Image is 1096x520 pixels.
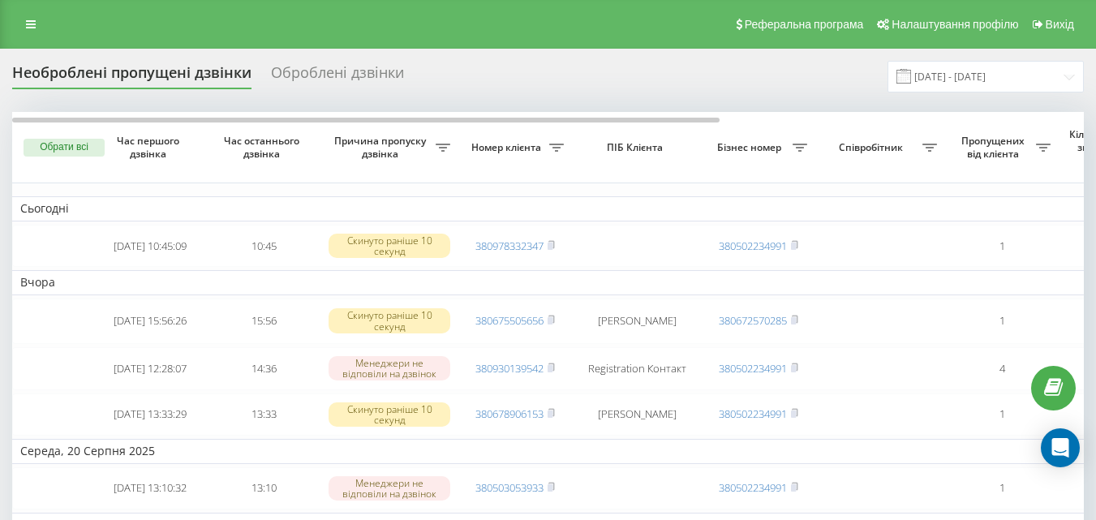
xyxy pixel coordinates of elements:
[572,299,702,344] td: [PERSON_NAME]
[945,299,1059,344] td: 1
[586,141,688,154] span: ПІБ Клієнта
[93,347,207,390] td: [DATE] 12:28:07
[475,313,544,328] a: 380675505656
[475,361,544,376] a: 380930139542
[1046,18,1074,31] span: Вихід
[207,225,320,268] td: 10:45
[953,135,1036,160] span: Пропущених від клієнта
[572,347,702,390] td: Registration Контакт
[106,135,194,160] span: Час першого дзвінка
[1041,428,1080,467] div: Open Intercom Messenger
[329,308,450,333] div: Скинуто раніше 10 секунд
[12,64,251,89] div: Необроблені пропущені дзвінки
[207,467,320,510] td: 13:10
[329,234,450,258] div: Скинуто раніше 10 секунд
[329,476,450,501] div: Менеджери не відповіли на дзвінок
[466,141,549,154] span: Номер клієнта
[719,361,787,376] a: 380502234991
[24,139,105,157] button: Обрати всі
[719,406,787,421] a: 380502234991
[745,18,864,31] span: Реферальна програма
[93,225,207,268] td: [DATE] 10:45:09
[572,393,702,436] td: [PERSON_NAME]
[271,64,404,89] div: Оброблені дзвінки
[93,299,207,344] td: [DATE] 15:56:26
[93,467,207,510] td: [DATE] 13:10:32
[823,141,922,154] span: Співробітник
[719,480,787,495] a: 380502234991
[475,480,544,495] a: 380503053933
[220,135,307,160] span: Час останнього дзвінка
[93,393,207,436] td: [DATE] 13:33:29
[710,141,793,154] span: Бізнес номер
[207,347,320,390] td: 14:36
[475,406,544,421] a: 380678906153
[475,239,544,253] a: 380978332347
[945,225,1059,268] td: 1
[329,402,450,427] div: Скинуто раніше 10 секунд
[207,299,320,344] td: 15:56
[719,313,787,328] a: 380672570285
[892,18,1018,31] span: Налаштування профілю
[945,347,1059,390] td: 4
[945,393,1059,436] td: 1
[719,239,787,253] a: 380502234991
[329,356,450,380] div: Менеджери не відповіли на дзвінок
[207,393,320,436] td: 13:33
[329,135,436,160] span: Причина пропуску дзвінка
[945,467,1059,510] td: 1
